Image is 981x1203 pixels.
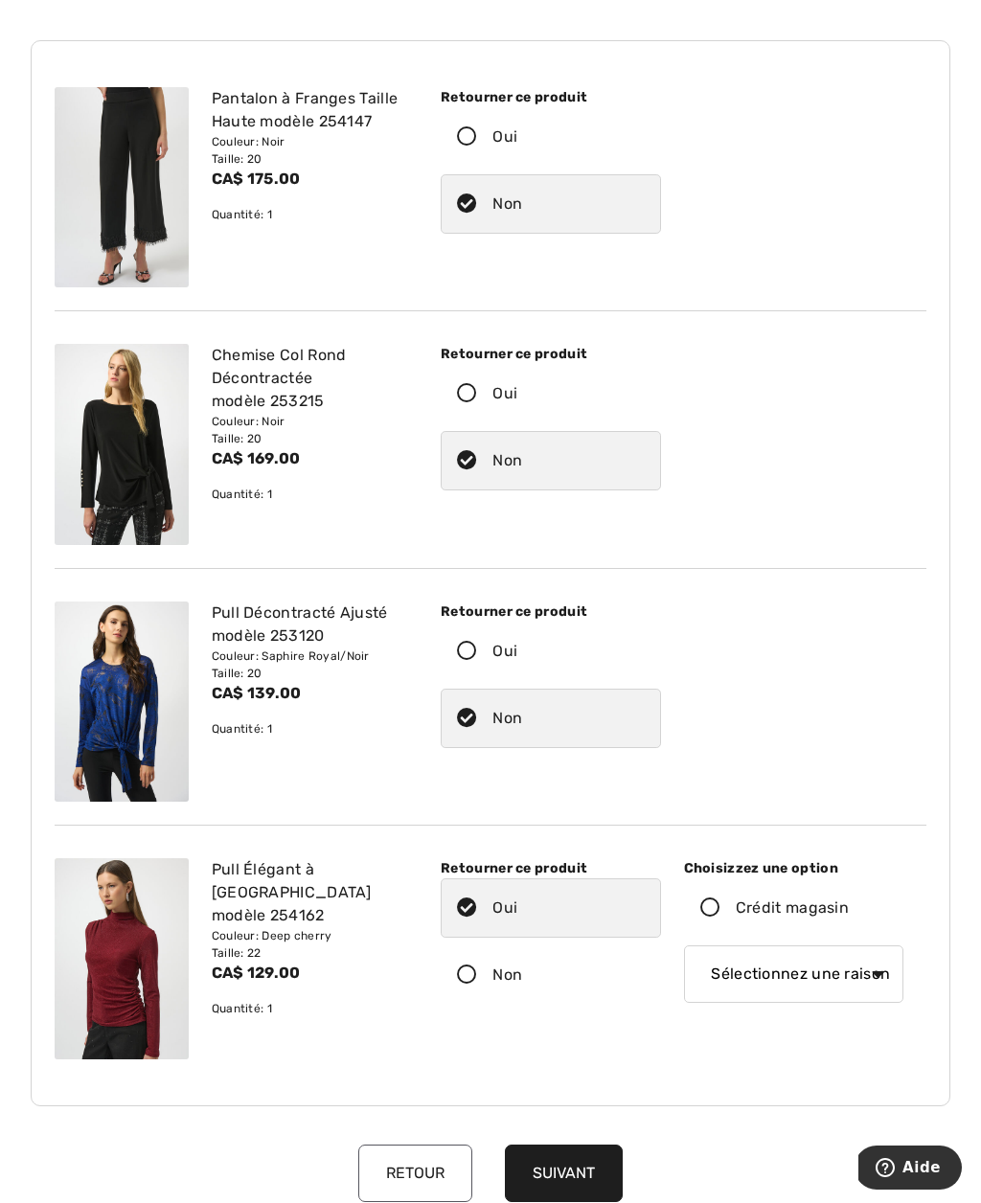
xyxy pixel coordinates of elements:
label: Oui [441,878,660,938]
div: Quantité: 1 [212,206,407,223]
button: Suivant [505,1145,623,1202]
div: Couleur: Noir [212,133,407,150]
div: Taille: 20 [212,665,407,682]
div: Couleur: Saphire Royal/Noir [212,647,407,665]
img: joseph-ribkoff-tops-deep-cherry_254162d_2_76fb_search.jpg [55,858,189,1058]
div: Chemise Col Rond Décontractée modèle 253215 [212,344,407,413]
img: joseph-ribkoff-pants-black_254147a_1_328d_search.jpg [55,87,189,287]
label: Oui [441,107,660,167]
label: Oui [441,364,660,423]
img: joseph-ribkoff-tops-black_253215_3_fdc3_search.jpg [55,344,189,544]
label: Non [441,174,660,234]
div: Retourner ce produit [441,601,660,622]
label: Non [441,945,660,1005]
label: Non [441,689,660,748]
label: Non [441,431,660,490]
div: Quantité: 1 [212,486,407,503]
div: Quantité: 1 [212,720,407,738]
div: Retourner ce produit [441,344,660,364]
div: Retourner ce produit [441,858,660,878]
div: Couleur: Deep cherry [212,927,407,944]
div: Taille: 20 [212,430,407,447]
div: Quantité: 1 [212,1000,407,1017]
div: Pull Décontracté Ajusté modèle 253120 [212,601,407,647]
button: Retour [358,1145,472,1202]
div: Taille: 22 [212,944,407,962]
div: CA$ 169.00 [212,447,407,470]
div: CA$ 175.00 [212,168,407,191]
img: joseph-ribkoff-tops-royal-sapphire-black_253120_5_95de_search.jpg [55,601,189,802]
div: CA$ 129.00 [212,962,407,985]
div: CA$ 139.00 [212,682,407,705]
div: Retourner ce produit [441,87,660,107]
div: Pantalon à Franges Taille Haute modèle 254147 [212,87,407,133]
label: Oui [441,622,660,681]
div: Taille: 20 [212,150,407,168]
div: Choisizzez une option [684,858,903,878]
div: Crédit magasin [736,897,849,919]
div: Pull Élégant à [GEOGRAPHIC_DATA] modèle 254162 [212,858,407,927]
iframe: Ouvre un widget dans lequel vous pouvez trouver plus d’informations [858,1146,962,1193]
div: Couleur: Noir [212,413,407,430]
